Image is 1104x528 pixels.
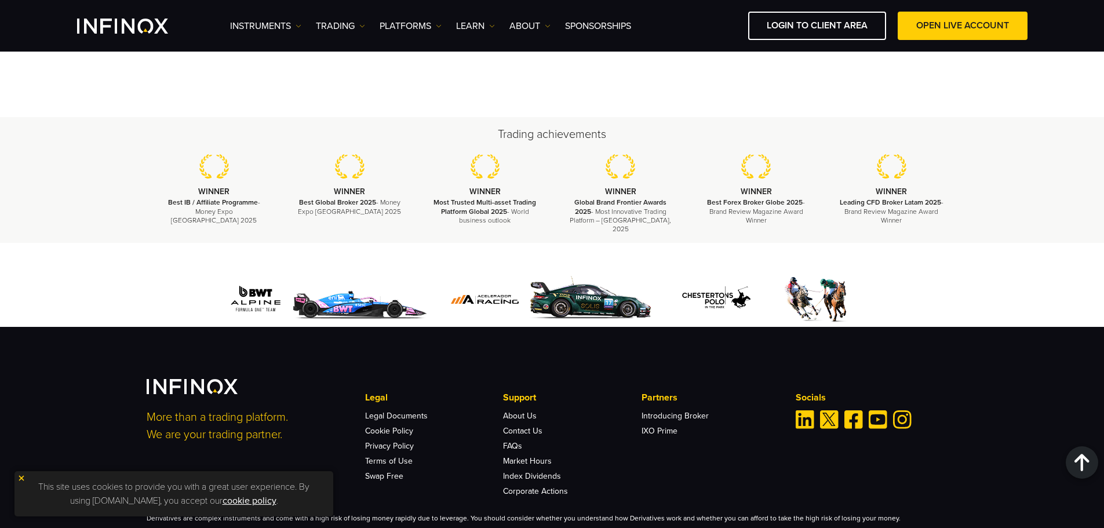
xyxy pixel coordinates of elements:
a: About Us [503,411,537,421]
a: Youtube [869,410,887,429]
strong: WINNER [469,187,501,196]
strong: Leading CFD Broker Latam 2025 [840,198,941,206]
a: Instagram [893,410,912,429]
a: PLATFORMS [380,19,442,33]
p: Support [503,391,641,405]
strong: WINNER [334,187,365,196]
a: cookie policy [223,495,276,507]
p: - Money Expo [GEOGRAPHIC_DATA] 2025 [296,198,403,216]
a: Privacy Policy [365,441,414,451]
strong: Best IB / Affiliate Programme [168,198,258,206]
a: FAQs [503,441,522,451]
p: - Brand Review Magazine Award Winner [838,198,945,225]
p: Partners [642,391,779,405]
strong: Best Global Broker 2025 [299,198,376,206]
a: INFINOX Logo [77,19,195,34]
a: ABOUT [509,19,551,33]
a: Corporate Actions [503,486,568,496]
strong: Global Brand Frontier Awards 2025 [574,198,666,215]
h2: Trading achievements [147,126,958,143]
p: - Most Innovative Trading Platform – [GEOGRAPHIC_DATA], 2025 [567,198,674,234]
strong: Best Forex Broker Globe 2025 [707,198,803,206]
a: Twitter [820,410,839,429]
a: Legal Documents [365,411,428,421]
strong: WINNER [198,187,229,196]
a: Facebook [844,410,863,429]
p: More than a trading platform. We are your trading partner. [147,409,349,443]
a: Cookie Policy [365,426,413,436]
a: TRADING [316,19,365,33]
a: IXO Prime [642,426,677,436]
strong: WINNER [741,187,772,196]
a: OPEN LIVE ACCOUNT [898,12,1028,40]
p: Legal [365,391,503,405]
a: Learn [456,19,495,33]
strong: WINNER [605,187,636,196]
p: Socials [796,391,958,405]
a: Linkedin [796,410,814,429]
strong: Most Trusted Multi-asset Trading Platform Global 2025 [433,198,536,215]
a: Terms of Use [365,456,413,466]
a: Market Hours [503,456,552,466]
img: yellow close icon [17,474,25,482]
a: Index Dividends [503,471,561,481]
p: Derivatives are complex instruments and come with a high risk of losing money rapidly due to leve... [147,513,958,523]
a: Contact Us [503,426,542,436]
a: Swap Free [365,471,403,481]
strong: WINNER [876,187,907,196]
p: - Brand Review Magazine Award Winner [703,198,810,225]
a: SPONSORSHIPS [565,19,631,33]
p: - Money Expo [GEOGRAPHIC_DATA] 2025 [161,198,268,225]
a: LOGIN TO CLIENT AREA [748,12,886,40]
a: Introducing Broker [642,411,709,421]
a: Instruments [230,19,301,33]
p: - World business outlook [432,198,538,225]
p: This site uses cookies to provide you with a great user experience. By using [DOMAIN_NAME], you a... [20,477,327,511]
